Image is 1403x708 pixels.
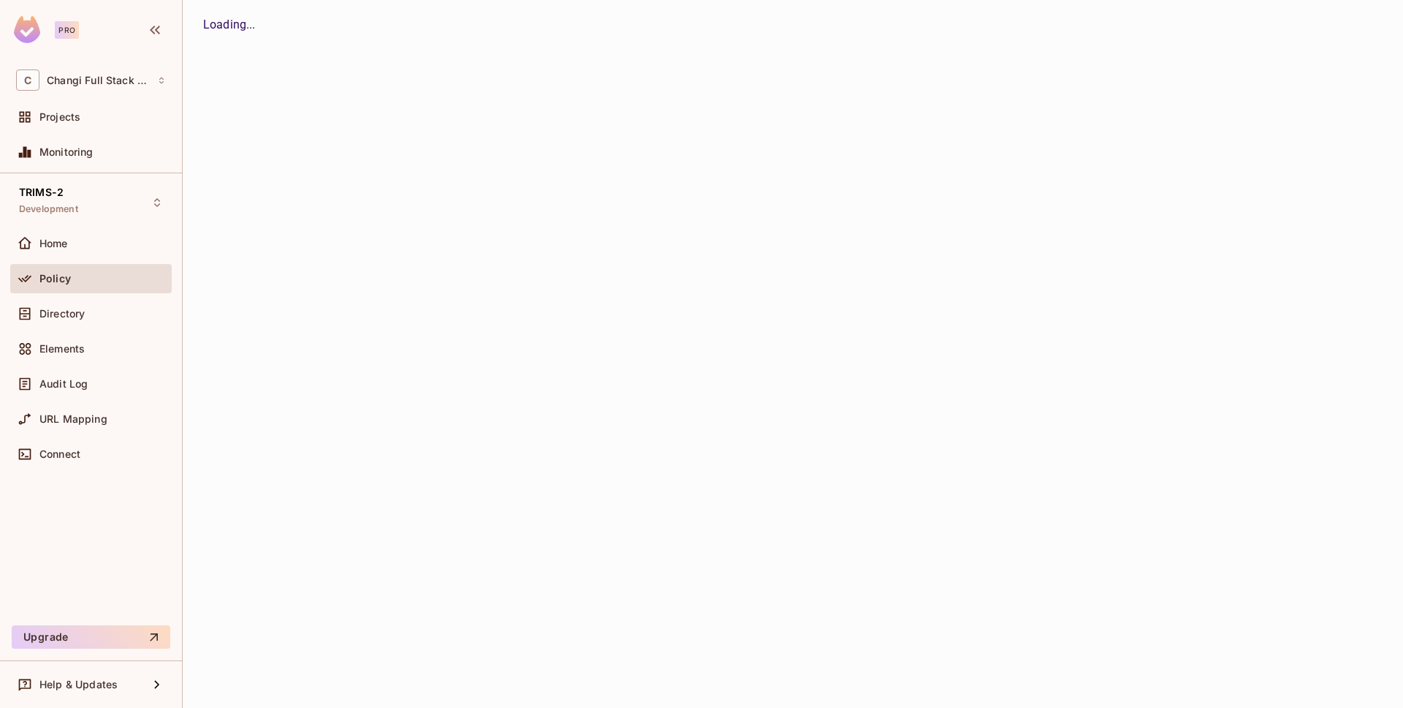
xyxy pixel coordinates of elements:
[19,203,78,215] span: Development
[39,679,118,690] span: Help & Updates
[203,16,1383,34] div: Loading...
[39,448,80,460] span: Connect
[12,625,170,649] button: Upgrade
[39,111,80,123] span: Projects
[39,413,107,425] span: URL Mapping
[14,16,40,43] img: SReyMgAAAABJRU5ErkJggg==
[19,187,64,198] span: TRIMS-2
[16,69,39,91] span: C
[39,308,85,320] span: Directory
[55,21,79,39] div: Pro
[39,273,71,285] span: Policy
[47,75,150,86] span: Workspace: Changi Full Stack Solutions
[39,343,85,355] span: Elements
[39,238,68,249] span: Home
[39,146,94,158] span: Monitoring
[39,378,88,390] span: Audit Log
